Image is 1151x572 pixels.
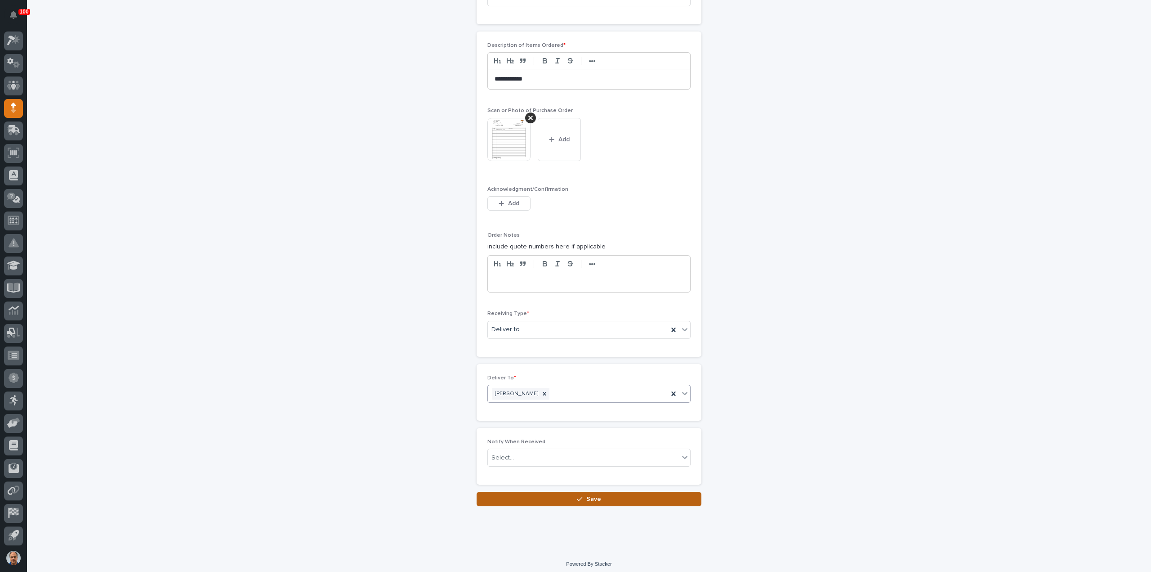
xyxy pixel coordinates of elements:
[491,453,514,463] div: Select...
[487,439,545,445] span: Notify When Received
[491,325,520,334] span: Deliver to
[20,9,29,15] p: 100
[487,311,529,316] span: Receiving Type
[487,242,691,252] p: include quote numbers here if applicable
[487,187,568,192] span: Acknowledgment/Confirmation
[477,492,701,506] button: Save
[492,388,540,400] div: [PERSON_NAME]
[558,135,570,144] span: Add
[487,43,566,48] span: Description of Items Ordered
[589,261,596,268] strong: •••
[487,375,516,381] span: Deliver To
[566,561,611,567] a: Powered By Stacker
[538,118,581,161] button: Add
[487,196,531,211] button: Add
[586,258,598,269] button: •••
[11,11,23,25] div: Notifications100
[508,199,519,207] span: Add
[589,58,596,65] strong: •••
[586,55,598,66] button: •••
[487,108,573,113] span: Scan or Photo of Purchase Order
[586,495,601,503] span: Save
[487,233,520,238] span: Order Notes
[4,5,23,24] button: Notifications
[4,549,23,567] button: users-avatar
